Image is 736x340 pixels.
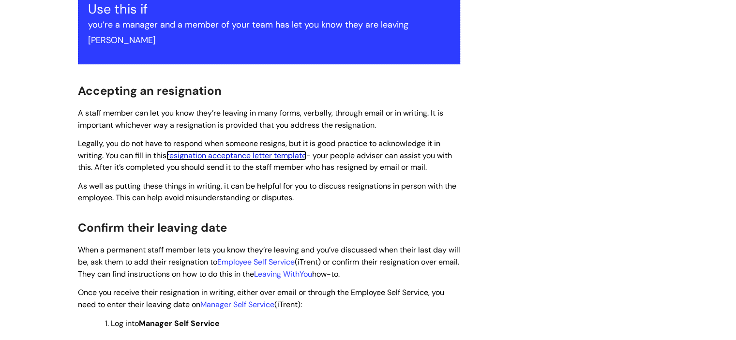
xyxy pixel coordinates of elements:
[78,108,443,130] span: A staff member can let you know they’re leaving in many forms, verbally, through email or in writ...
[139,318,220,328] strong: Manager Self Service
[78,287,444,310] span: Once you receive their resignation in writing, either over email or through the Employee Self Ser...
[78,181,456,203] span: As well as putting these things in writing, it can be helpful for you to discuss resignations in ...
[200,299,274,310] a: Manager Self Service
[111,318,220,328] span: Log into
[78,220,227,235] span: Confirm their leaving date
[88,1,450,17] h3: Use this if
[254,269,312,279] a: Leaving WithYou
[88,17,450,48] p: you’re a manager and a member of your team has let you know they are leaving [PERSON_NAME]
[166,150,306,161] a: resignation acceptance letter template
[78,138,452,173] span: Legally, you do not have to respond when someone resigns, but it is good practice to acknowledge ...
[78,245,460,279] span: When a permanent staff member lets you know they’re leaving and you’ve discussed when their last ...
[78,83,222,98] span: Accepting an resignation
[217,257,295,267] a: Employee Self Service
